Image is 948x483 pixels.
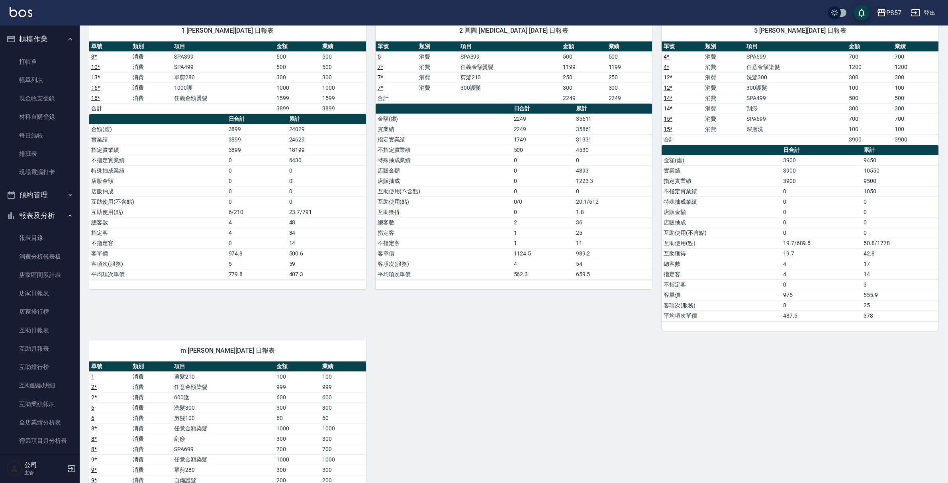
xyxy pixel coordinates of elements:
[744,62,847,72] td: 任意金額染髮
[89,114,366,280] table: a dense table
[287,269,366,279] td: 407.3
[574,186,652,196] td: 0
[172,72,274,82] td: 單剪280
[893,114,938,124] td: 700
[3,71,76,89] a: 帳單列表
[172,371,274,382] td: 剪髮210
[574,269,652,279] td: 659.5
[607,82,652,93] td: 300
[561,62,607,72] td: 1199
[3,247,76,266] a: 消費分析儀表板
[131,51,172,62] td: 消費
[662,238,781,248] td: 互助使用(點)
[662,41,703,52] th: 單號
[874,5,905,21] button: PS57
[574,145,652,155] td: 4530
[847,103,893,114] td: 300
[91,373,94,380] a: 1
[662,145,938,321] table: a dense table
[893,41,938,52] th: 業績
[847,124,893,134] td: 100
[512,248,574,259] td: 1124.5
[512,165,574,176] td: 0
[417,82,458,93] td: 消費
[274,51,320,62] td: 500
[172,361,274,372] th: 項目
[172,392,274,402] td: 600護
[417,51,458,62] td: 消費
[376,259,512,269] td: 客項次(服務)
[172,62,274,72] td: SPA499
[287,124,366,134] td: 24029
[662,290,781,300] td: 客單價
[320,103,366,114] td: 3899
[886,8,901,18] div: PS57
[862,259,938,269] td: 17
[893,103,938,114] td: 300
[287,228,366,238] td: 34
[847,72,893,82] td: 300
[862,186,938,196] td: 1050
[320,82,366,93] td: 1000
[287,176,366,186] td: 0
[376,93,417,103] td: 合計
[287,186,366,196] td: 0
[862,176,938,186] td: 9500
[574,259,652,269] td: 54
[131,41,172,52] th: 類別
[376,104,652,280] table: a dense table
[703,114,744,124] td: 消費
[376,248,512,259] td: 客單價
[320,361,366,372] th: 業績
[574,228,652,238] td: 25
[89,145,227,155] td: 指定實業績
[227,269,287,279] td: 779.8
[274,41,320,52] th: 金額
[458,62,561,72] td: 任義金額燙髮
[91,404,94,411] a: 6
[744,82,847,93] td: 300護髮
[287,207,366,217] td: 23.7/791
[512,124,574,134] td: 2249
[3,29,76,49] button: 櫃檯作業
[376,155,512,165] td: 特殊抽成業績
[376,196,512,207] td: 互助使用(點)
[512,196,574,207] td: 0/0
[376,238,512,248] td: 不指定客
[847,134,893,145] td: 3900
[376,269,512,279] td: 平均項次單價
[89,134,227,145] td: 實業績
[561,41,607,52] th: 金額
[227,248,287,259] td: 974.8
[607,62,652,72] td: 1199
[847,114,893,124] td: 700
[662,134,703,145] td: 合計
[376,207,512,217] td: 互助獲得
[862,155,938,165] td: 9450
[862,248,938,259] td: 42.8
[320,62,366,72] td: 500
[227,207,287,217] td: 6/210
[781,176,862,186] td: 3900
[781,259,862,269] td: 4
[89,248,227,259] td: 客單價
[227,217,287,228] td: 4
[3,340,76,358] a: 互助月報表
[227,228,287,238] td: 4
[376,134,512,145] td: 指定實業績
[703,41,744,52] th: 類別
[274,72,320,82] td: 300
[561,72,607,82] td: 250
[3,126,76,145] a: 每日結帳
[172,41,274,52] th: 項目
[131,392,172,402] td: 消費
[847,51,893,62] td: 700
[512,207,574,217] td: 0
[3,432,76,450] a: 營業項目月分析表
[862,279,938,290] td: 3
[89,196,227,207] td: 互助使用(不含點)
[662,259,781,269] td: 總客數
[172,51,274,62] td: SPA399
[574,238,652,248] td: 11
[662,41,938,145] table: a dense table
